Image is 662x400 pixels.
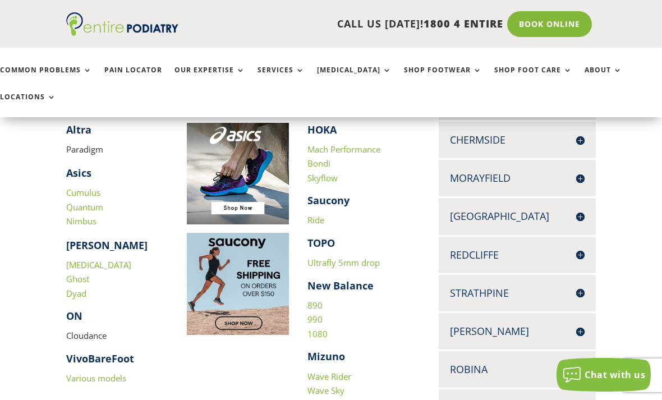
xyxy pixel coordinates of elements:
[507,11,592,37] a: Book Online
[66,309,82,323] strong: ON
[66,238,148,252] strong: [PERSON_NAME]
[66,201,103,213] a: Quantum
[183,17,503,31] p: CALL US [DATE]!
[307,194,350,207] strong: Saucony
[66,373,126,384] a: Various models
[66,187,100,198] a: Cumulus
[307,314,323,325] a: 990
[307,371,351,382] a: Wave Rider
[174,66,245,90] a: Our Expertise
[66,123,91,136] strong: Altra
[258,66,305,90] a: Services
[66,123,168,142] h4: ​
[404,66,482,90] a: Shop Footwear
[66,259,131,270] a: [MEDICAL_DATA]
[104,66,162,90] a: Pain Locator
[450,362,585,376] h4: Robina
[307,172,338,183] a: Skyflow
[450,324,585,338] h4: [PERSON_NAME]
[307,350,345,363] strong: Mizuno
[66,288,86,299] a: Dyad
[307,257,380,268] a: Ultrafly 5mm drop
[187,123,289,225] img: Image to click to buy ASIC shoes online
[450,286,585,300] h4: Strathpine
[66,215,96,227] a: Nimbus
[450,133,585,147] h4: Chermside
[585,369,645,381] span: Chat with us
[307,236,335,250] strong: TOPO
[66,27,178,38] a: Entire Podiatry
[307,328,328,339] a: 1080
[307,144,380,155] a: Mach Performance
[66,352,134,365] strong: VivoBareFoot
[307,385,344,396] a: Wave Sky
[307,123,337,136] strong: HOKA
[307,300,323,311] a: 890
[450,209,585,223] h4: [GEOGRAPHIC_DATA]
[585,66,622,90] a: About
[66,166,91,180] strong: Asics
[66,142,168,157] p: Paradigm
[66,329,168,352] p: Cloudance
[557,358,651,392] button: Chat with us
[317,66,392,90] a: [MEDICAL_DATA]
[66,273,89,284] a: Ghost
[66,12,178,36] img: logo (1)
[450,171,585,185] h4: Morayfield
[424,17,503,30] span: 1800 4 ENTIRE
[494,66,572,90] a: Shop Foot Care
[307,214,324,226] a: Ride
[307,279,374,292] strong: New Balance
[307,158,330,169] a: Bondi
[450,248,585,262] h4: Redcliffe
